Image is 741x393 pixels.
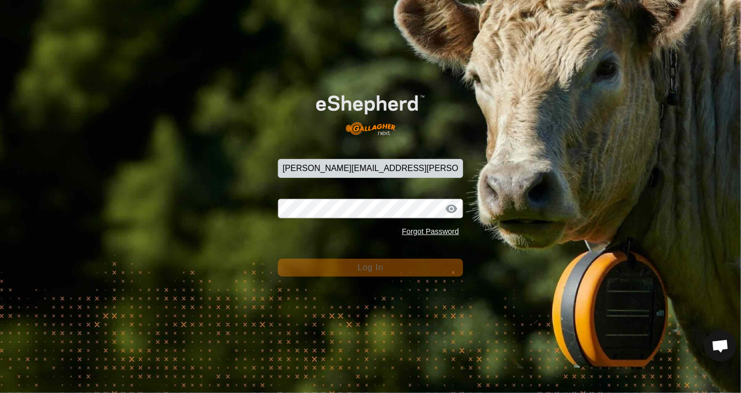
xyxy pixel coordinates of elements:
input: Email Address [278,159,463,178]
div: Open chat [705,330,736,362]
span: Log In [358,263,383,272]
img: E-shepherd Logo [296,80,445,143]
a: Forgot Password [402,227,459,236]
button: Log In [278,259,463,277]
